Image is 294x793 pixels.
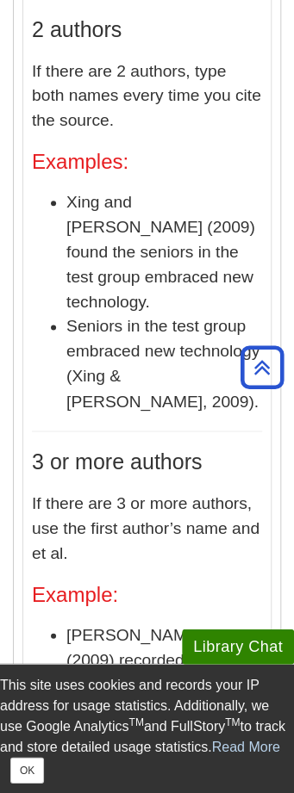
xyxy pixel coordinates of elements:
button: Close [10,757,44,783]
sup: TM [225,716,240,728]
h4: Examples: [32,151,262,173]
sup: TM [128,716,143,728]
p: If there are 3 or more authors, use the first author’s name and et al. [32,491,262,565]
h4: Example: [32,583,262,605]
a: Back to Top [235,356,290,379]
h3: 2 authors [32,17,262,42]
li: Xing and [PERSON_NAME] (2009) found the seniors in the test group embraced new technology. [66,190,262,314]
a: Read More [211,739,279,753]
li: Seniors in the test group embraced new technology (Xing & [PERSON_NAME], 2009). [66,314,262,413]
h3: 3 or more authors [32,449,262,474]
button: Library Chat [182,629,294,664]
p: If there are 2 authors, type both names every time you cite the source. [32,59,262,133]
